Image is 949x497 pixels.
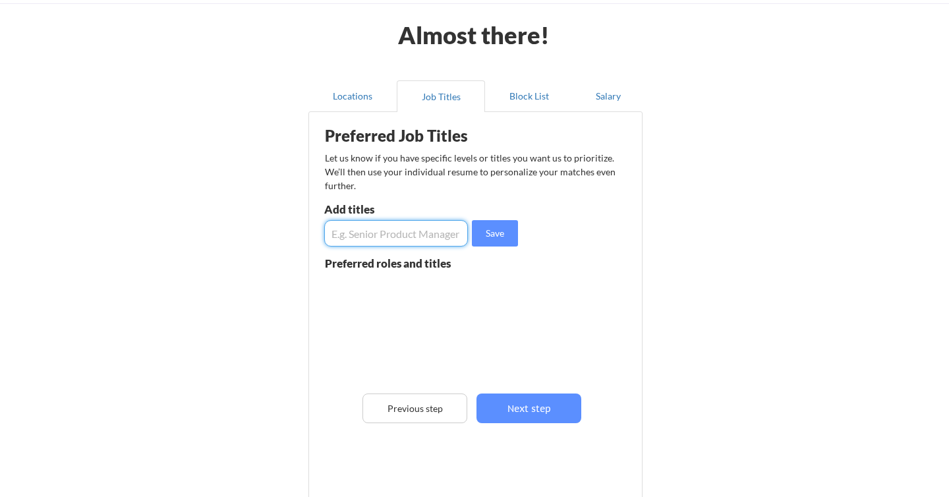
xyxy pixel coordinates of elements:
button: Salary [573,80,643,112]
button: Job Titles [397,80,485,112]
button: Locations [308,80,397,112]
button: Previous step [362,394,467,423]
button: Save [472,220,518,247]
div: Preferred roles and titles [325,258,467,269]
input: E.g. Senior Product Manager [324,220,468,247]
button: Block List [485,80,573,112]
div: Add titles [324,204,465,215]
div: Let us know if you have specific levels or titles you want us to prioritize. We’ll then use your ... [325,151,617,192]
div: Almost there! [382,23,566,47]
div: Preferred Job Titles [325,128,491,144]
button: Next step [476,394,581,423]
